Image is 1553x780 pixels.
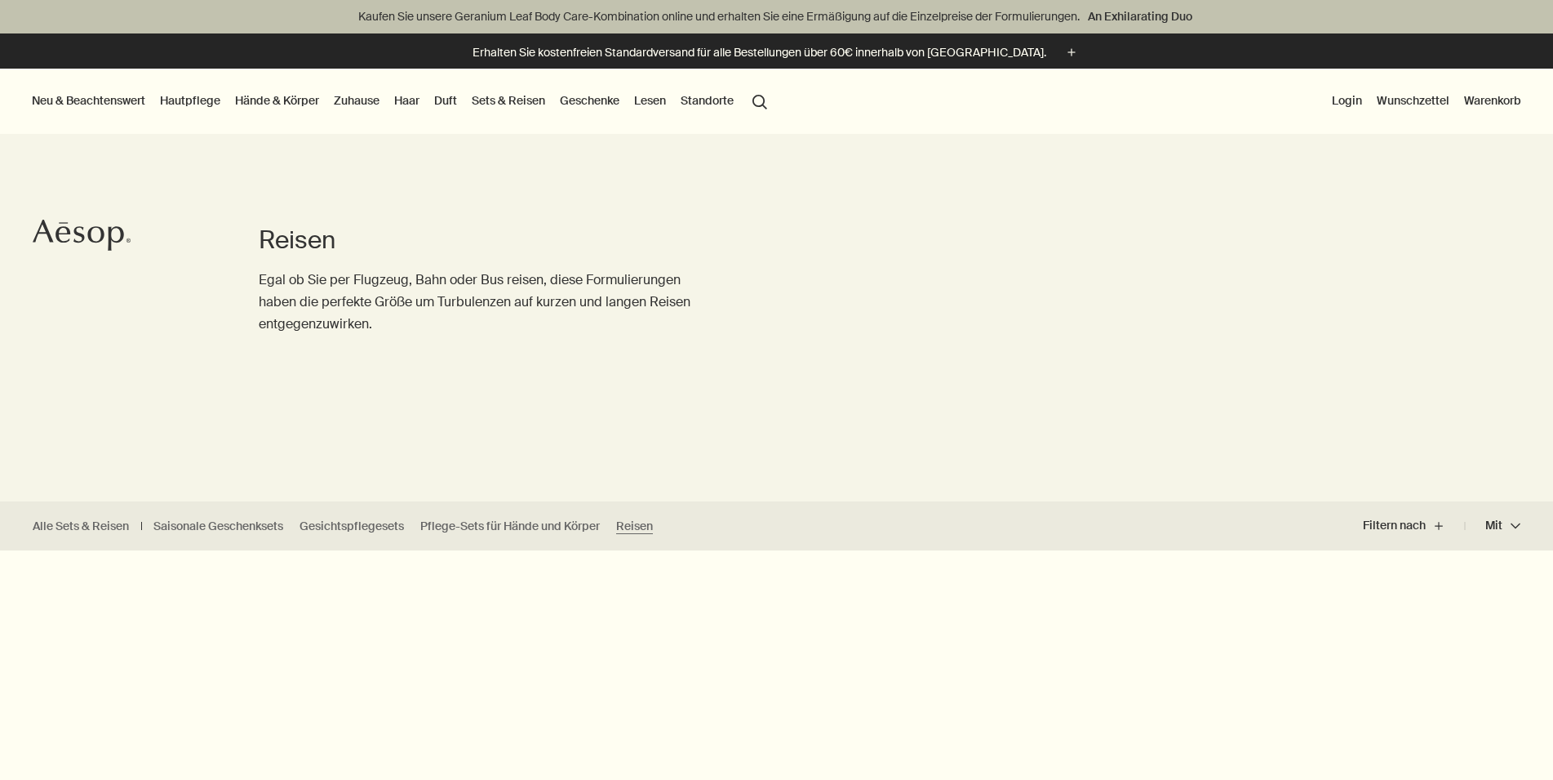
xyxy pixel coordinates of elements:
[1514,560,1543,590] button: Zum Wunschzettel hinzufügen
[420,519,600,534] a: Pflege-Sets für Hände und Körper
[232,90,322,111] a: Hände & Körper
[677,90,737,111] button: Standorte
[1465,506,1520,546] button: Mit
[1085,7,1196,25] a: An Exhilarating Duo
[1363,506,1465,546] button: Filtern nach
[616,519,653,534] a: Reisen
[1329,90,1365,111] button: Login
[29,69,774,134] nav: primary
[431,90,460,111] a: Duft
[473,44,1046,61] p: Erhalten Sie kostenfreien Standardversand für alle Bestellungen über 60€ innerhalb von [GEOGRAPHI...
[259,224,711,256] h1: Reisen
[1329,69,1524,134] nav: supplementary
[33,519,129,534] a: Alle Sets & Reisen
[16,8,1537,25] p: Kaufen Sie unsere Geranium Leaf Body Care-Kombination online und erhalten Sie eine Ermäßigung auf...
[300,519,404,534] a: Gesichtspflegesets
[631,90,669,111] a: Lesen
[473,43,1080,62] button: Erhalten Sie kostenfreien Standardversand für alle Bestellungen über 60€ innerhalb von [GEOGRAPHI...
[745,85,774,116] button: Menüpunkt "Suche" öffnen
[157,90,224,111] a: Hautpflege
[331,90,383,111] a: Zuhause
[259,269,711,336] p: Egal ob Sie per Flugzeug, Bahn oder Bus reisen, diese Formulierungen haben die perfekte Größe um ...
[996,560,1025,590] button: Zum Wunschzettel hinzufügen
[33,219,131,252] svg: Aesop
[1373,90,1453,111] a: Wunschzettel
[468,90,548,111] a: Sets & Reisen
[391,90,423,111] a: Haar
[29,215,135,260] a: Aesop
[29,90,149,111] button: Neu & Beachtenswert
[1461,90,1524,111] button: Warenkorb
[153,519,283,534] a: Saisonale Geschenksets
[477,560,506,590] button: Zum Wunschzettel hinzufügen
[557,90,623,111] a: Geschenke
